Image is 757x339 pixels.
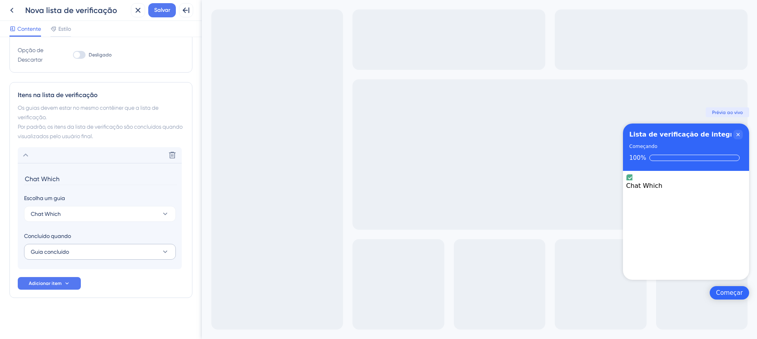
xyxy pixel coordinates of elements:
[24,195,65,201] font: Escolha um guia
[24,244,176,260] button: Guia concluído
[508,286,547,300] div: Open Get Started checklist
[18,105,158,120] font: Os guias devem estar no mesmo contêiner que a lista de verificação.
[89,52,112,58] font: Desligado
[18,277,81,290] button: Adicionar item
[421,124,547,280] div: Recipiente de lista de verificação
[17,26,41,32] font: Contente
[427,131,548,138] font: Lista de verificação de integração
[424,182,544,189] div: Chat Which
[421,171,547,281] div: Itens da lista de verificação
[18,91,98,99] font: Itens na lista de verificação
[148,3,176,17] button: Salvar
[424,174,544,189] div: Chat Which is complete.
[510,110,541,115] font: Prévia ao vivo
[31,209,61,219] span: Chat Which
[18,124,183,139] font: Por padrão, os itens da lista de verificação são concluídos quando visualizados pelo usuário final.
[24,233,71,239] font: Concluído quando
[427,144,455,149] font: Começando
[514,289,541,296] font: Começar
[31,249,69,255] font: Guia concluído
[18,47,43,63] font: Opção de Descartar
[25,6,117,15] font: Nova lista de verificação
[24,206,176,222] button: Chat Which
[29,281,62,286] font: Adicionar item
[24,173,177,185] input: Cabeçalho
[58,26,71,32] font: Estilo
[531,130,541,139] div: Fechar lista de verificação
[427,154,444,161] div: 100%
[427,154,541,161] div: Checklist progress: 100%
[154,7,170,13] font: Salvar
